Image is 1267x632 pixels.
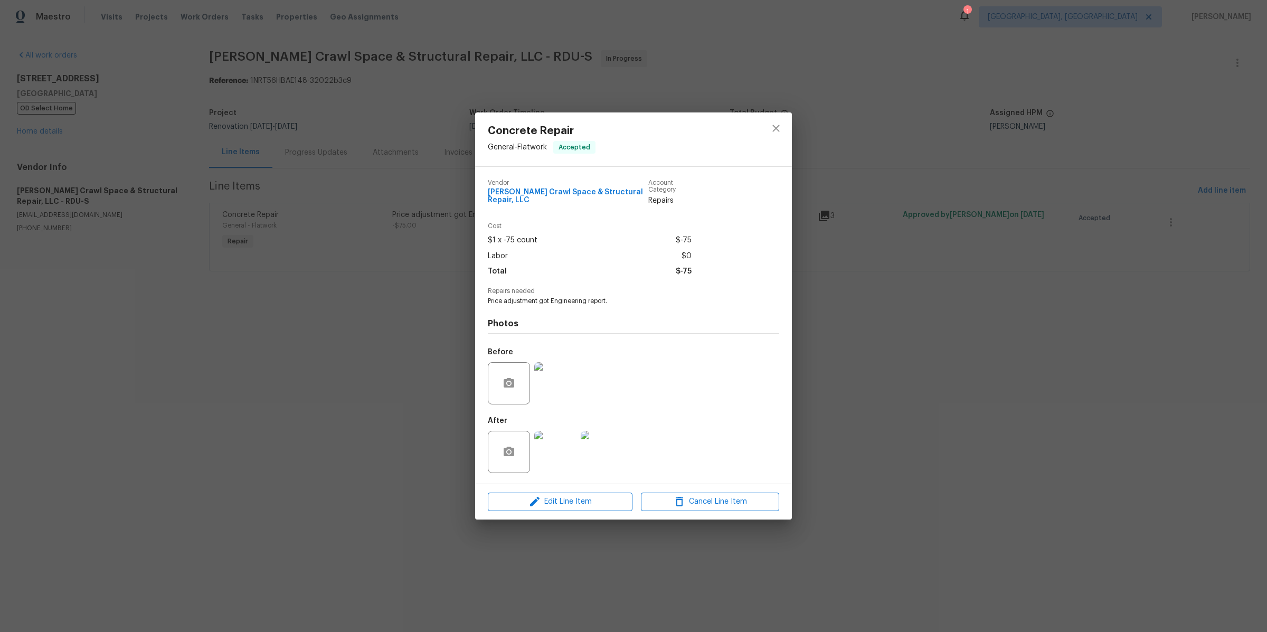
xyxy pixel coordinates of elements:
span: Price adjustment got Engineering report. [488,297,750,306]
span: $0 [682,249,692,264]
button: Cancel Line Item [641,493,779,511]
div: 1 [963,6,971,17]
span: $-75 [676,264,692,279]
span: Cost [488,223,692,230]
button: close [763,116,789,141]
span: Repairs needed [488,288,779,295]
button: Edit Line Item [488,493,632,511]
span: [PERSON_NAME] Crawl Space & Structural Repair, LLC [488,188,648,204]
span: Concrete Repair [488,125,595,137]
span: Cancel Line Item [644,495,776,508]
h4: Photos [488,318,779,329]
span: Labor [488,249,508,264]
span: Repairs [648,195,692,206]
span: Total [488,264,507,279]
span: Vendor [488,180,648,186]
span: $-75 [676,233,692,248]
span: General - Flatwork [488,144,547,151]
span: Accepted [554,142,594,153]
h5: Before [488,348,513,356]
span: Edit Line Item [491,495,629,508]
span: Account Category [648,180,692,193]
span: $1 x -75 count [488,233,537,248]
h5: After [488,417,507,425]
